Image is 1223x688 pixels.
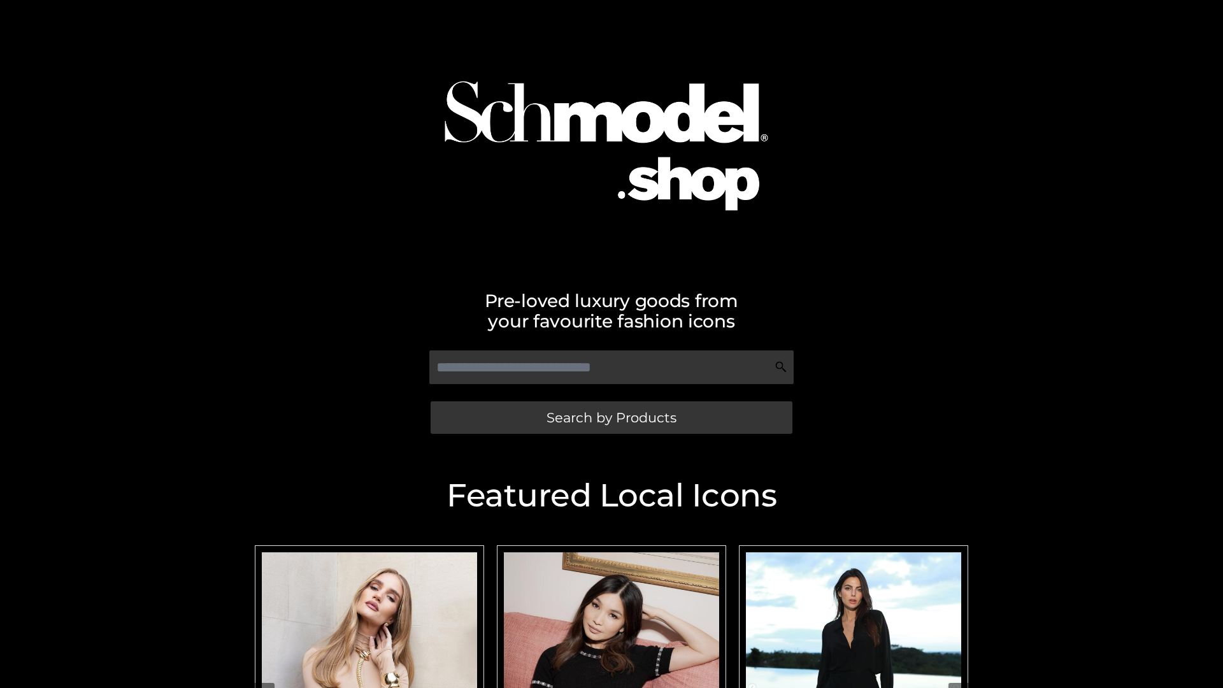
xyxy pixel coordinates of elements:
img: Search Icon [775,361,787,373]
span: Search by Products [547,411,676,424]
a: Search by Products [431,401,792,434]
h2: Featured Local Icons​ [248,480,975,512]
h2: Pre-loved luxury goods from your favourite fashion icons [248,290,975,331]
